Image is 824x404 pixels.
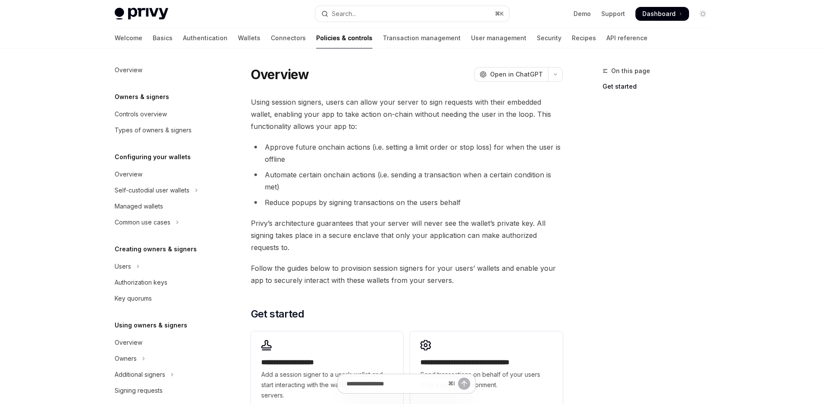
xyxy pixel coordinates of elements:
li: Automate certain onchain actions (i.e. sending a transaction when a certain condition is met) [251,169,563,193]
span: Dashboard [642,10,676,18]
div: Controls overview [115,109,167,119]
a: Demo [574,10,591,18]
a: Overview [108,167,218,182]
a: Key quorums [108,291,218,306]
div: Types of owners & signers [115,125,192,135]
h5: Owners & signers [115,92,169,102]
a: Recipes [572,28,596,48]
div: Common use cases [115,217,170,228]
button: Open search [315,6,509,22]
div: Key quorums [115,293,152,304]
div: Signing requests [115,385,163,396]
div: Managed wallets [115,201,163,212]
span: Privy’s architecture guarantees that your server will never see the wallet’s private key. All sig... [251,217,563,253]
img: light logo [115,8,168,20]
div: Overview [115,65,142,75]
div: Additional signers [115,369,165,380]
a: Get started [603,80,717,93]
h1: Overview [251,67,309,82]
span: Open in ChatGPT [490,70,543,79]
button: Toggle Users section [108,259,218,274]
button: Open in ChatGPT [474,67,548,82]
span: Send transactions on behalf of your users from a server environment. [420,369,552,390]
button: Send message [458,378,470,390]
button: Toggle Common use cases section [108,215,218,230]
a: Support [601,10,625,18]
li: Reduce popups by signing transactions on the users behalf [251,196,563,208]
h5: Using owners & signers [115,320,187,330]
a: Wallets [238,28,260,48]
button: Toggle Owners section [108,351,218,366]
li: Approve future onchain actions (i.e. setting a limit order or stop loss) for when the user is off... [251,141,563,165]
a: Transaction management [383,28,461,48]
span: Get started [251,307,304,321]
div: Owners [115,353,137,364]
a: Welcome [115,28,142,48]
a: Basics [153,28,173,48]
button: Toggle Self-custodial user wallets section [108,183,218,198]
button: Toggle dark mode [696,7,710,21]
div: Search... [332,9,356,19]
a: API reference [606,28,648,48]
a: Overview [108,62,218,78]
h5: Configuring your wallets [115,152,191,162]
a: Policies & controls [316,28,372,48]
a: Connectors [271,28,306,48]
span: On this page [611,66,650,76]
div: Authorization keys [115,277,167,288]
a: Overview [108,335,218,350]
span: Using session signers, users can allow your server to sign requests with their embedded wallet, e... [251,96,563,132]
span: Add a session signer to a user’s wallet and start interacting with the wallet from your servers. [261,369,393,401]
button: Toggle Additional signers section [108,367,218,382]
div: Overview [115,337,142,348]
a: Authorization keys [108,275,218,290]
a: Security [537,28,561,48]
span: Follow the guides below to provision session signers for your users’ wallets and enable your app ... [251,262,563,286]
a: Controls overview [108,106,218,122]
div: Users [115,261,131,272]
input: Ask a question... [346,374,445,393]
div: Overview [115,169,142,180]
a: Managed wallets [108,199,218,214]
a: Authentication [183,28,228,48]
a: Dashboard [635,7,689,21]
a: User management [471,28,526,48]
h5: Creating owners & signers [115,244,197,254]
a: Signing requests [108,383,218,398]
div: Self-custodial user wallets [115,185,189,196]
span: ⌘ K [495,10,504,17]
a: Types of owners & signers [108,122,218,138]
